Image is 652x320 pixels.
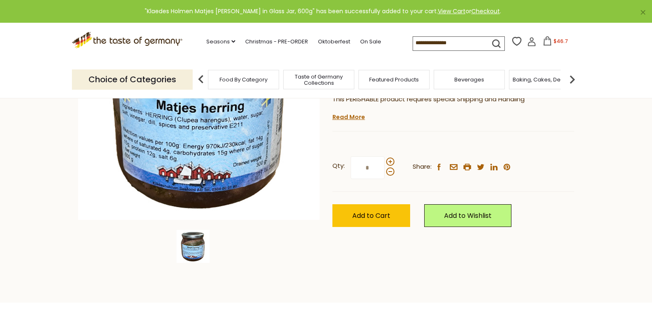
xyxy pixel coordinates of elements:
a: Taste of Germany Collections [286,74,352,86]
span: Share: [413,162,432,172]
button: $46.7 [538,36,573,49]
a: On Sale [360,37,381,46]
a: × [640,10,645,15]
a: Oktoberfest [318,37,350,46]
span: $46.7 [554,38,568,45]
input: Qty: [351,156,385,179]
a: Featured Products [369,76,419,83]
a: Food By Category [220,76,267,83]
a: Add to Wishlist [424,204,511,227]
img: next arrow [564,71,580,88]
strong: Qty: [332,161,345,171]
a: Read More [332,113,365,121]
a: View Cart [438,7,466,15]
a: Seasons [206,37,235,46]
p: Choice of Categories [72,69,193,90]
a: Baking, Cakes, Desserts [513,76,577,83]
p: This PERISHABLE product requires special Shipping and Handling [332,94,574,105]
a: Christmas - PRE-ORDER [245,37,308,46]
span: Add to Cart [352,211,390,220]
img: previous arrow [193,71,209,88]
button: Add to Cart [332,204,410,227]
a: Beverages [454,76,484,83]
div: "Klaedes Holmen Matjes [PERSON_NAME] in Glass Jar, 600g" has been successfully added to your cart... [7,7,639,16]
img: Klaedes Holmen Matjes Herring in Glass Jar, 600g [177,230,210,263]
li: We will ship this product in heat-protective packaging and ice. [340,111,574,121]
a: Checkout [471,7,500,15]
